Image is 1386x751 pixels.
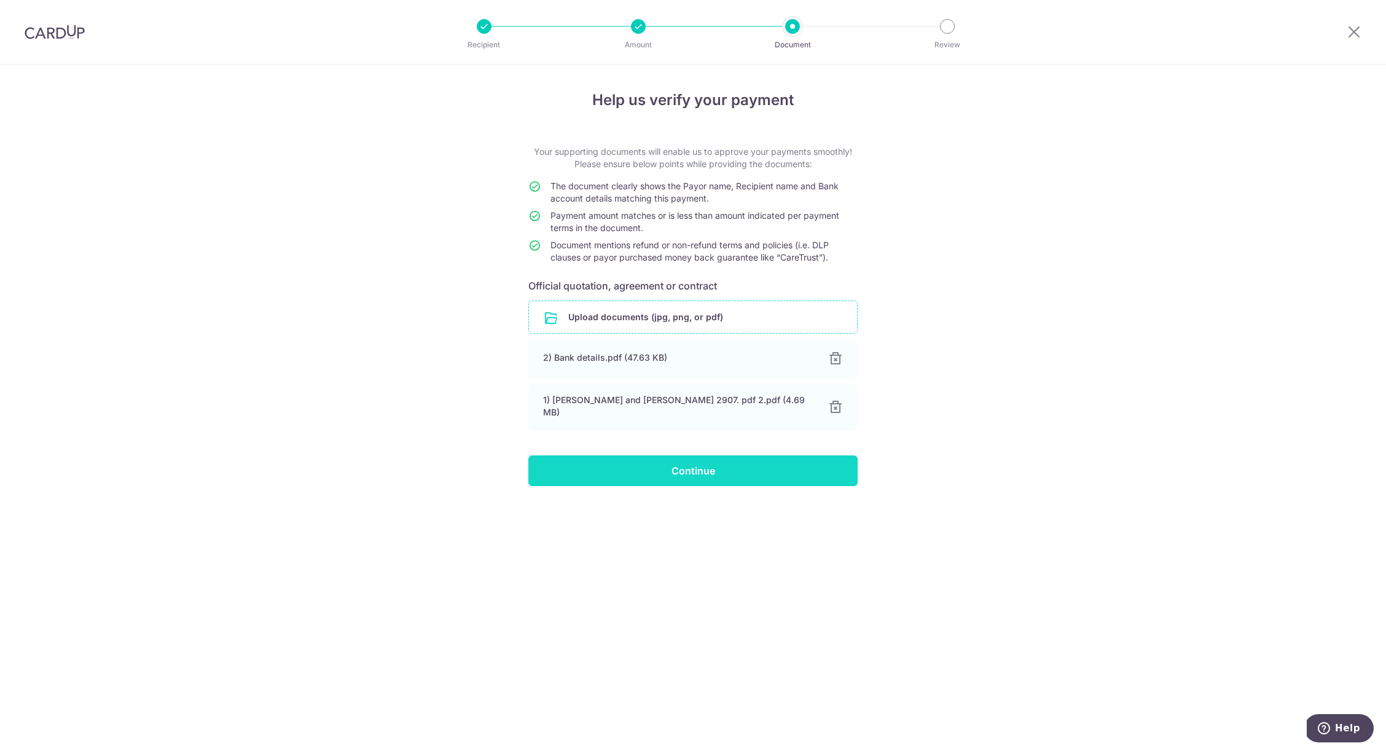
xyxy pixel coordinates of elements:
p: Recipient [439,39,530,51]
img: CardUp [25,25,85,39]
span: The document clearly shows the Payor name, Recipient name and Bank account details matching this ... [550,181,839,203]
h6: Official quotation, agreement or contract [528,278,858,293]
p: Document [747,39,838,51]
div: 2) Bank details.pdf (47.63 KB) [543,352,813,364]
h4: Help us verify your payment [528,89,858,111]
span: Document mentions refund or non-refund terms and policies (i.e. DLP clauses or payor purchased mo... [550,240,829,262]
div: 1) [PERSON_NAME] and [PERSON_NAME] 2907. pdf 2.pdf (4.69 MB) [543,394,813,419]
span: Payment amount matches or is less than amount indicated per payment terms in the document. [550,210,839,233]
p: Amount [593,39,684,51]
p: Review [902,39,993,51]
iframe: Opens a widget where you can find more information [1307,714,1374,745]
p: Your supporting documents will enable us to approve your payments smoothly! Please ensure below p... [528,146,858,170]
input: Continue [528,455,858,486]
div: Upload documents (jpg, png, or pdf) [528,301,858,334]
